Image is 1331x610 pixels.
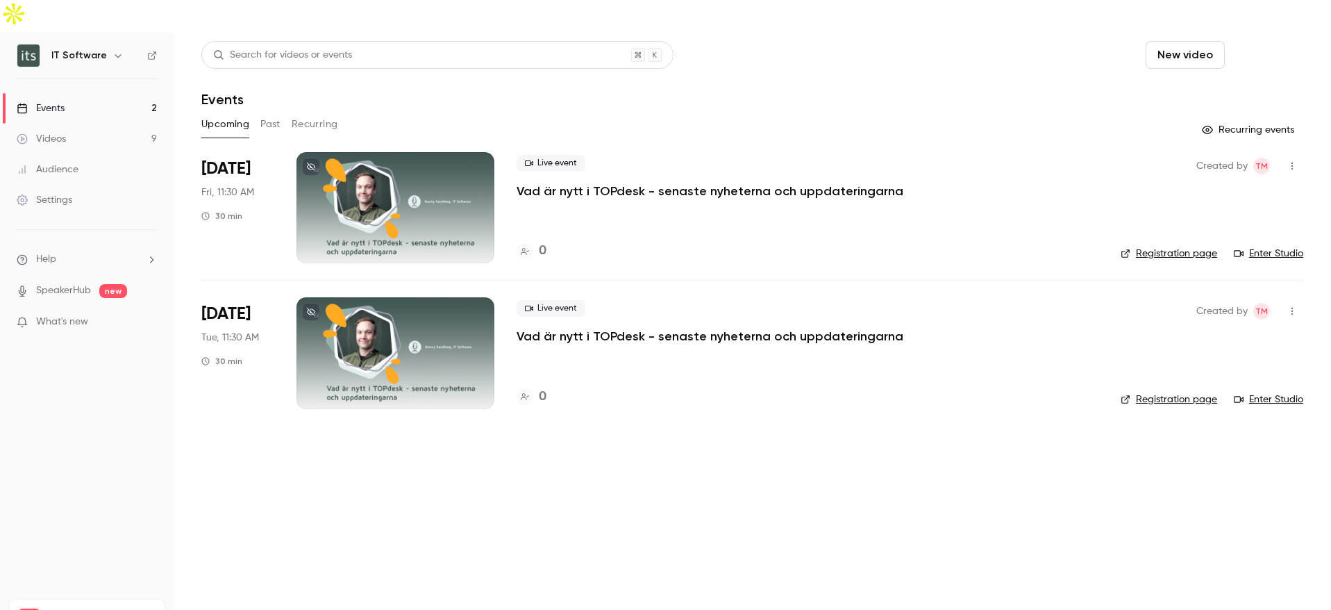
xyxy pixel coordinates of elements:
[201,91,244,108] h1: Events
[517,242,546,261] a: 0
[1255,303,1268,320] span: TM
[201,113,249,135] button: Upcoming
[201,297,274,409] div: Dec 16 Tue, 11:30 AM (Europe/Stockholm)
[517,155,585,172] span: Live event
[1196,158,1248,174] span: Created by
[517,328,903,345] a: Vad är nytt i TOPdesk - senaste nyheterna och uppdateringarna
[1146,41,1225,69] button: New video
[1234,247,1303,261] a: Enter Studio
[260,113,281,135] button: Past
[36,252,56,267] span: Help
[1234,393,1303,406] a: Enter Studio
[201,331,259,345] span: Tue, 11:30 AM
[99,284,127,298] span: new
[17,44,40,67] img: IT Software
[201,158,251,180] span: [DATE]
[292,113,338,135] button: Recurring
[201,303,251,325] span: [DATE]
[201,211,242,222] div: 30 min
[1121,247,1217,261] a: Registration page
[1255,158,1268,174] span: TM
[201,356,242,367] div: 30 min
[1196,303,1248,320] span: Created by
[17,193,72,207] div: Settings
[51,49,107,63] h6: IT Software
[517,388,546,406] a: 0
[201,186,254,199] span: Fri, 11:30 AM
[1121,393,1217,406] a: Registration page
[1253,158,1270,174] span: Tanya Masiyenka
[1196,119,1303,141] button: Recurring events
[517,300,585,317] span: Live event
[1253,303,1270,320] span: Tanya Masiyenka
[36,283,91,298] a: SpeakerHub
[17,132,66,146] div: Videos
[517,183,903,199] a: Vad är nytt i TOPdesk - senaste nyheterna och uppdateringarna
[36,315,88,329] span: What's new
[17,252,157,267] li: help-dropdown-opener
[213,48,352,63] div: Search for videos or events
[1230,41,1303,69] button: Schedule
[201,152,274,263] div: Oct 24 Fri, 11:30 AM (Europe/Stockholm)
[17,101,65,115] div: Events
[17,163,78,176] div: Audience
[539,242,546,261] h4: 0
[539,388,546,406] h4: 0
